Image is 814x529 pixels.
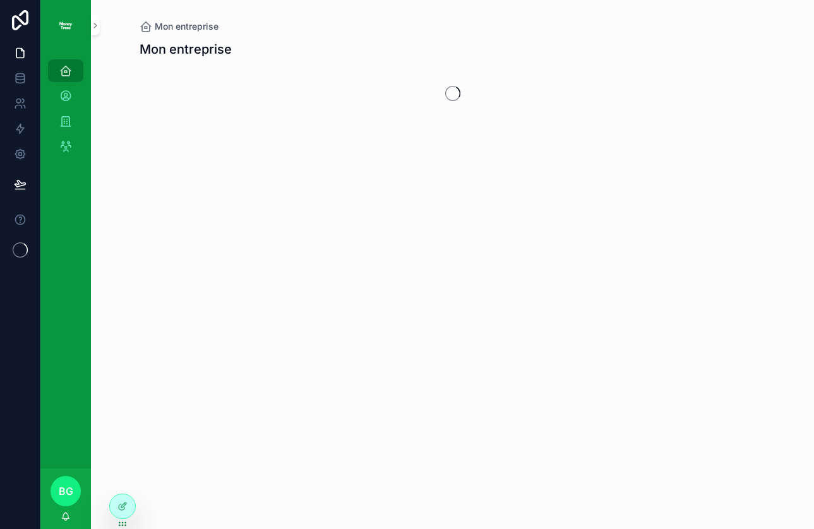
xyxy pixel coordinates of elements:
span: BG [59,484,73,499]
img: App logo [56,15,76,35]
span: Mon entreprise [155,20,218,33]
h1: Mon entreprise [140,40,232,58]
a: Mon entreprise [140,20,218,33]
div: scrollable content [40,51,91,174]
